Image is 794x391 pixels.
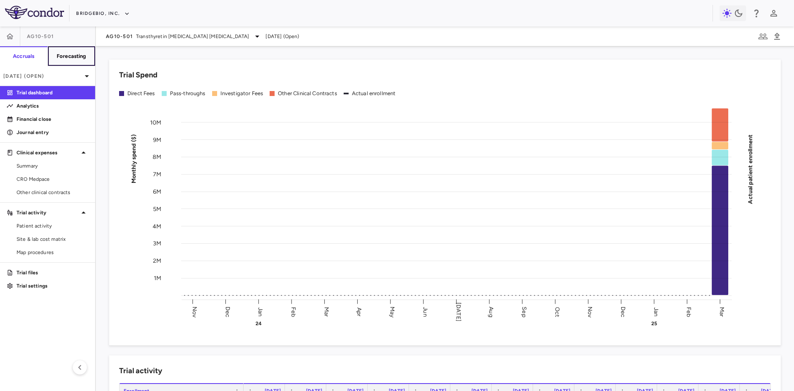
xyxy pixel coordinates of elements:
[356,307,363,316] text: Apr
[136,33,249,40] span: Transthyretin [MEDICAL_DATA] [MEDICAL_DATA]
[651,321,657,326] text: 25
[389,306,396,317] text: May
[521,307,528,317] text: Sep
[352,90,396,97] div: Actual enrollment
[17,269,88,276] p: Trial files
[13,53,34,60] h6: Accruals
[257,307,264,316] text: Jan
[455,302,462,321] text: [DATE]
[718,307,725,317] text: Mar
[153,171,161,178] tspan: 7M
[150,119,161,126] tspan: 10M
[153,223,161,230] tspan: 4M
[220,90,263,97] div: Investigator Fees
[619,306,627,317] text: Dec
[17,222,88,230] span: Patient activity
[3,72,82,80] p: [DATE] (Open)
[488,307,495,317] text: Aug
[323,307,330,317] text: Mar
[17,102,88,110] p: Analytics
[290,307,297,317] text: Feb
[119,70,158,81] h6: Trial Spend
[153,188,161,195] tspan: 6M
[170,90,206,97] div: Pass-throughs
[153,240,161,247] tspan: 3M
[17,115,88,123] p: Financial close
[57,53,86,60] h6: Forecasting
[17,282,88,290] p: Trial settings
[554,307,561,317] text: Oct
[17,249,88,256] span: Map procedures
[17,89,88,96] p: Trial dashboard
[17,175,88,183] span: CRO Medpace
[153,257,161,264] tspan: 2M
[278,90,337,97] div: Other Clinical Contracts
[130,134,137,183] tspan: Monthly spend ($)
[127,90,155,97] div: Direct Fees
[153,154,161,161] tspan: 8M
[265,33,299,40] span: [DATE] (Open)
[17,189,88,196] span: Other clinical contracts
[5,6,64,19] img: logo-full-SnFGN8VE.png
[27,33,54,40] span: AG10-501
[653,307,660,316] text: Jan
[422,307,429,317] text: Jun
[17,162,88,170] span: Summary
[154,275,161,282] tspan: 1M
[256,321,262,326] text: 24
[153,136,161,143] tspan: 9M
[586,306,593,317] text: Nov
[747,134,754,204] tspan: Actual patient enrollment
[76,7,130,20] button: BridgeBio, Inc.
[17,149,79,156] p: Clinical expenses
[17,129,88,136] p: Journal entry
[119,365,162,377] h6: Trial activity
[191,306,198,317] text: Nov
[106,33,133,40] span: AG10-501
[224,306,231,317] text: Dec
[685,307,692,317] text: Feb
[153,205,161,212] tspan: 5M
[17,235,88,243] span: Site & lab cost matrix
[17,209,79,216] p: Trial activity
